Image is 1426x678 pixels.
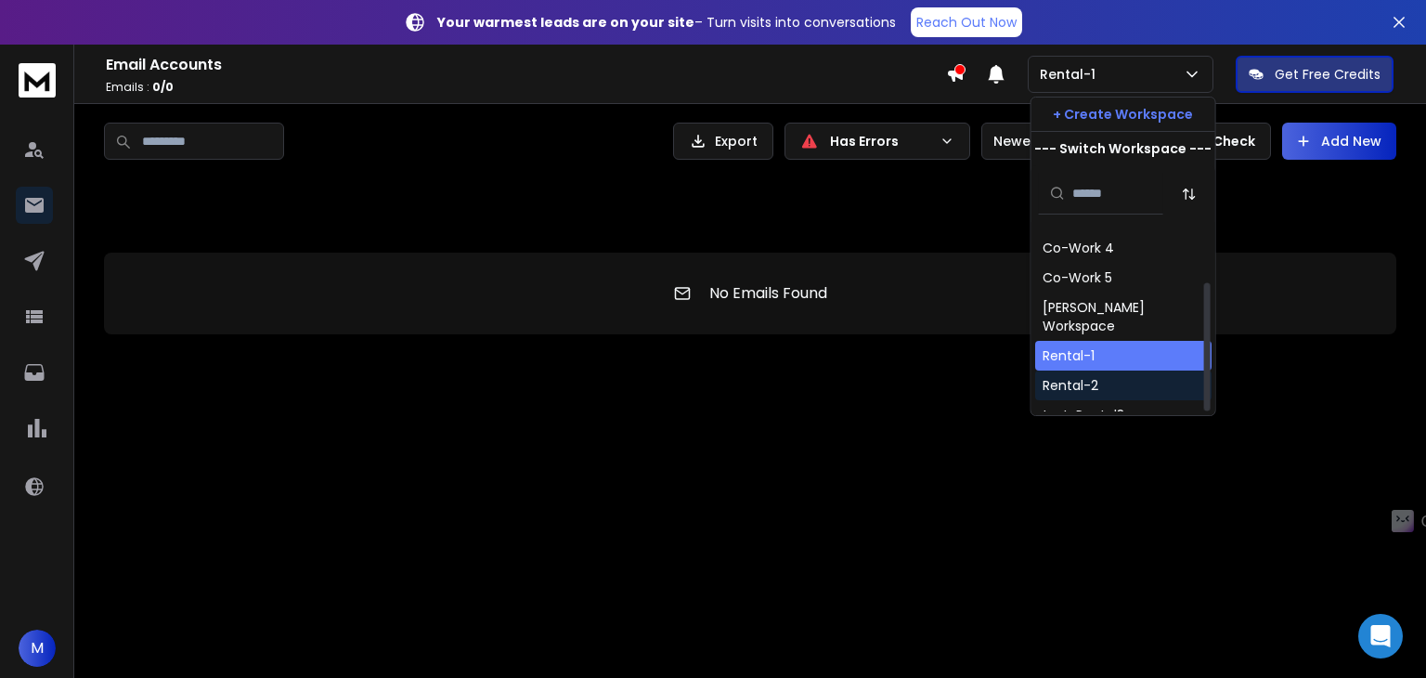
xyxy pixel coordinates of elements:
[152,79,174,95] span: 0 / 0
[1043,406,1124,424] div: test-Rental3
[1034,139,1212,158] p: --- Switch Workspace ---
[19,630,56,667] button: M
[1043,298,1204,335] div: [PERSON_NAME] Workspace
[1282,123,1396,160] button: Add New
[1358,614,1403,658] div: Open Intercom Messenger
[1043,346,1095,365] div: Rental-1
[1040,65,1103,84] p: Rental-1
[19,63,56,98] img: logo
[1171,176,1208,213] button: Sort by Sort A-Z
[981,123,1102,160] button: Newest
[1043,239,1114,257] div: Co-Work 4
[1031,98,1215,131] button: + Create Workspace
[106,54,946,76] h1: Email Accounts
[709,282,827,305] p: No Emails Found
[1043,376,1098,395] div: Rental-2
[106,80,946,95] p: Emails :
[1275,65,1381,84] p: Get Free Credits
[830,132,932,150] p: Has Errors
[1236,56,1394,93] button: Get Free Credits
[437,13,896,32] p: – Turn visits into conversations
[1053,105,1193,124] p: + Create Workspace
[1043,268,1112,287] div: Co-Work 5
[673,123,773,160] button: Export
[437,13,694,32] strong: Your warmest leads are on your site
[911,7,1022,37] a: Reach Out Now
[916,13,1017,32] p: Reach Out Now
